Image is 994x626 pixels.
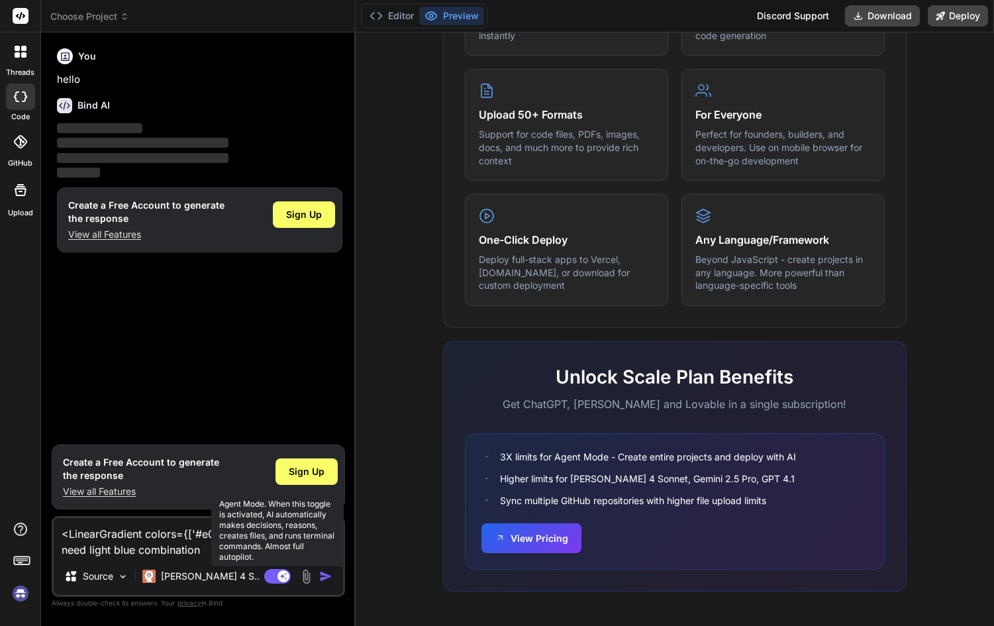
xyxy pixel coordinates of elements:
[479,253,654,292] p: Deploy full-stack apps to Vercel, [DOMAIN_NAME], or download for custom deployment
[57,168,100,178] span: ‌
[57,153,228,163] span: ‌
[479,232,654,248] h4: One-Click Deploy
[50,10,129,23] span: Choose Project
[83,570,113,583] p: Source
[117,571,128,582] img: Pick Models
[11,111,30,123] label: code
[9,582,32,605] img: signin
[481,523,581,553] button: View Pricing
[78,50,96,63] h6: You
[57,72,342,87] p: hello
[695,232,871,248] h4: Any Language/Framework
[845,5,920,26] button: Download
[364,7,419,25] button: Editor
[262,568,293,584] button: Agent Mode. When this toggle is activated, AI automatically makes decisions, reasons, creates fil...
[319,570,332,583] img: icon
[8,207,33,219] label: Upload
[52,597,345,609] p: Always double-check its answers. Your in Bind
[928,5,988,26] button: Deploy
[63,456,219,482] h1: Create a Free Account to generate the response
[500,494,766,507] span: Sync multiple GitHub repositories with higher file upload limits
[465,396,885,412] p: Get ChatGPT, [PERSON_NAME] and Lovable in a single subscription!
[286,208,322,221] span: Sign Up
[299,569,314,584] img: attachment
[8,158,32,169] label: GitHub
[479,107,654,123] h4: Upload 50+ Formats
[695,253,871,292] p: Beyond JavaScript - create projects in any language. More powerful than language-specific tools
[465,363,885,391] h2: Unlock Scale Plan Benefits
[57,138,228,148] span: ‌
[695,107,871,123] h4: For Everyone
[289,465,324,478] span: Sign Up
[77,99,110,112] h6: Bind AI
[142,570,156,583] img: Claude 4 Sonnet
[419,7,484,25] button: Preview
[54,518,343,558] textarea: <LinearGradient colors={['#e0ffe0', '#a0f0a0']} i need light blue combination
[63,485,219,498] p: View all Features
[695,128,871,167] p: Perfect for founders, builders, and developers. Use on mobile browser for on-the-go development
[500,450,796,464] span: 3X limits for Agent Mode - Create entire projects and deploy with AI
[57,123,142,133] span: ‌
[177,599,201,607] span: privacy
[161,570,260,583] p: [PERSON_NAME] 4 S..
[68,199,224,225] h1: Create a Free Account to generate the response
[500,472,795,486] span: Higher limits for [PERSON_NAME] 4 Sonnet, Gemini 2.5 Pro, GPT 4.1
[479,128,654,167] p: Support for code files, PDFs, images, docs, and much more to provide rich context
[749,5,837,26] div: Discord Support
[68,228,224,241] p: View all Features
[6,67,34,78] label: threads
